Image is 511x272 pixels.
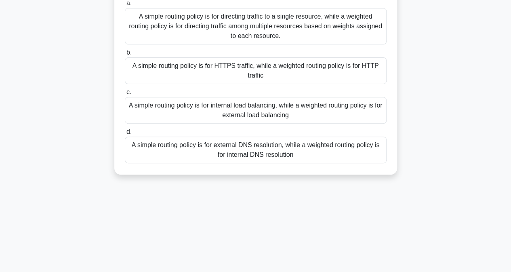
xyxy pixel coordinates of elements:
[125,57,387,84] div: A simple routing policy is for HTTPS traffic, while a weighted routing policy is for HTTP traffic
[126,89,131,95] span: c.
[125,8,387,44] div: A simple routing policy is for directing traffic to a single resource, while a weighted routing p...
[126,128,132,135] span: d.
[125,97,387,124] div: A simple routing policy is for internal load balancing, while a weighted routing policy is for ex...
[125,137,387,163] div: A simple routing policy is for external DNS resolution, while a weighted routing policy is for in...
[126,49,132,56] span: b.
